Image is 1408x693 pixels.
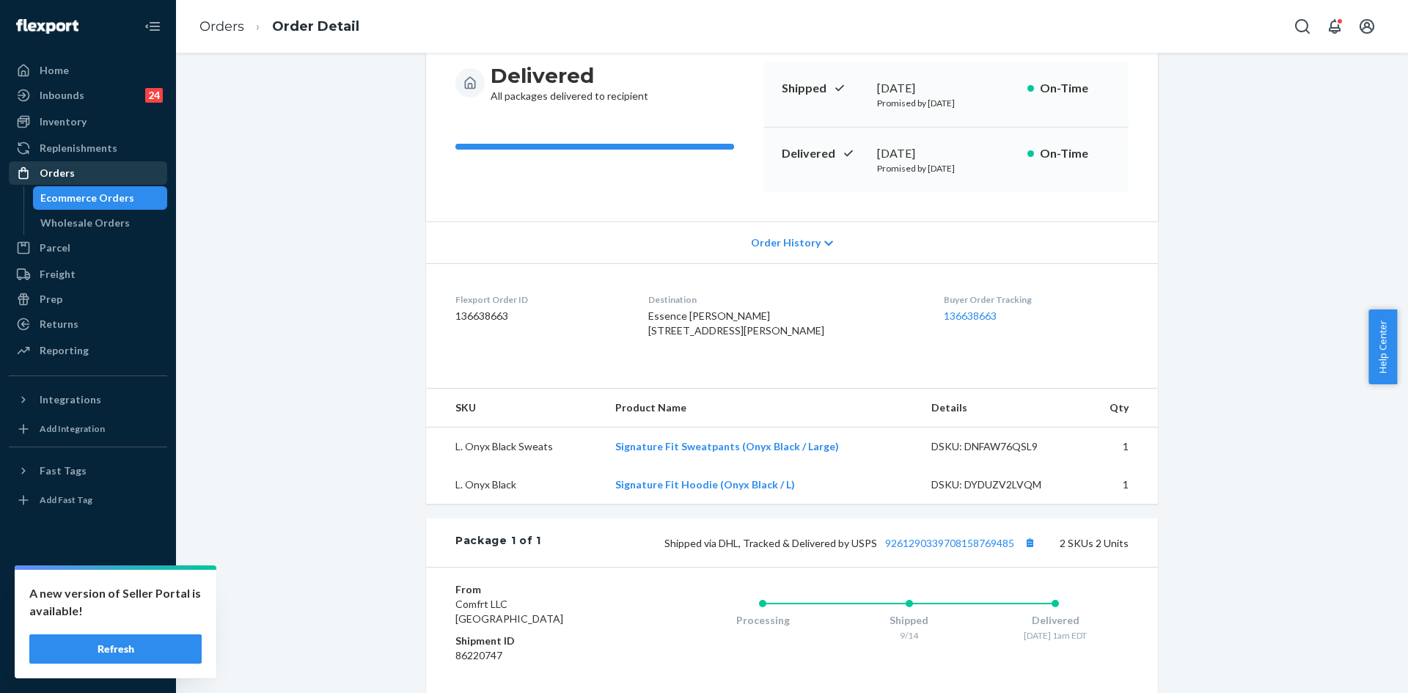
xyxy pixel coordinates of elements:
div: Inbounds [40,88,84,103]
a: 9261290339708158769485 [885,537,1014,549]
div: [DATE] [877,145,1016,162]
a: Wholesale Orders [33,211,168,235]
div: Integrations [40,392,101,407]
p: Promised by [DATE] [877,97,1016,109]
td: L. Onyx Black Sweats [426,428,604,466]
div: Parcel [40,241,70,255]
th: Details [920,389,1081,428]
a: Ecommerce Orders [33,186,168,210]
img: Flexport logo [16,19,78,34]
p: Delivered [782,145,865,162]
div: Orders [40,166,75,180]
a: Help Center [9,627,167,650]
dt: Buyer Order Tracking [944,293,1129,306]
div: Ecommerce Orders [40,191,134,205]
span: Order History [751,235,821,250]
button: Help Center [1368,309,1397,384]
div: Wholesale Orders [40,216,130,230]
span: Comfrt LLC [GEOGRAPHIC_DATA] [455,598,563,625]
div: Delivered [982,613,1129,628]
td: 1 [1081,466,1158,504]
div: Inventory [40,114,87,129]
span: Essence [PERSON_NAME] [STREET_ADDRESS][PERSON_NAME] [648,309,824,337]
a: Reporting [9,339,167,362]
a: Freight [9,263,167,286]
dt: Shipment ID [455,634,631,648]
p: On-Time [1040,80,1111,97]
div: Reporting [40,343,89,358]
div: [DATE] 1am EDT [982,629,1129,642]
a: Inbounds24 [9,84,167,107]
a: Parcel [9,236,167,260]
div: Fast Tags [40,463,87,478]
a: Add Integration [9,417,167,441]
dt: Destination [648,293,921,306]
button: Open notifications [1320,12,1349,41]
button: Refresh [29,634,202,664]
dt: From [455,582,631,597]
a: Order Detail [272,18,359,34]
a: Returns [9,312,167,336]
a: Talk to Support [9,602,167,626]
button: Close Navigation [138,12,167,41]
a: Add Fast Tag [9,488,167,512]
dd: 86220747 [455,648,631,663]
th: Qty [1081,389,1158,428]
div: Returns [40,317,78,331]
dd: 136638663 [455,309,625,323]
a: Settings [9,577,167,601]
div: Prep [40,292,62,307]
a: Signature Fit Sweatpants (Onyx Black / Large) [615,440,839,452]
td: 1 [1081,428,1158,466]
h3: Delivered [491,62,648,89]
p: Shipped [782,80,865,97]
button: Open account menu [1352,12,1382,41]
a: Signature Fit Hoodie (Onyx Black / L) [615,478,795,491]
th: SKU [426,389,604,428]
div: DSKU: DYDUZV2LVQM [931,477,1069,492]
span: Shipped via DHL, Tracked & Delivered by USPS [664,537,1039,549]
button: Copy tracking number [1020,533,1039,552]
p: On-Time [1040,145,1111,162]
div: Processing [689,613,836,628]
div: [DATE] [877,80,1016,97]
a: Orders [199,18,244,34]
a: 136638663 [944,309,997,322]
a: Orders [9,161,167,185]
div: 2 SKUs 2 Units [541,533,1129,552]
button: Fast Tags [9,459,167,483]
div: Add Fast Tag [40,494,92,506]
div: Shipped [836,613,983,628]
ol: breadcrumbs [188,5,371,48]
div: 24 [145,88,163,103]
button: Give Feedback [9,652,167,675]
div: DSKU: DNFAW76QSL9 [931,439,1069,454]
button: Open Search Box [1288,12,1317,41]
p: Promised by [DATE] [877,162,1016,175]
div: All packages delivered to recipient [491,62,648,103]
div: Freight [40,267,76,282]
a: Prep [9,287,167,311]
div: Add Integration [40,422,105,435]
button: Integrations [9,388,167,411]
div: Replenishments [40,141,117,155]
p: A new version of Seller Portal is available! [29,584,202,620]
th: Product Name [604,389,920,428]
td: L. Onyx Black [426,466,604,504]
div: 9/14 [836,629,983,642]
div: Package 1 of 1 [455,533,541,552]
a: Replenishments [9,136,167,160]
a: Inventory [9,110,167,133]
dt: Flexport Order ID [455,293,625,306]
div: Home [40,63,69,78]
a: Home [9,59,167,82]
